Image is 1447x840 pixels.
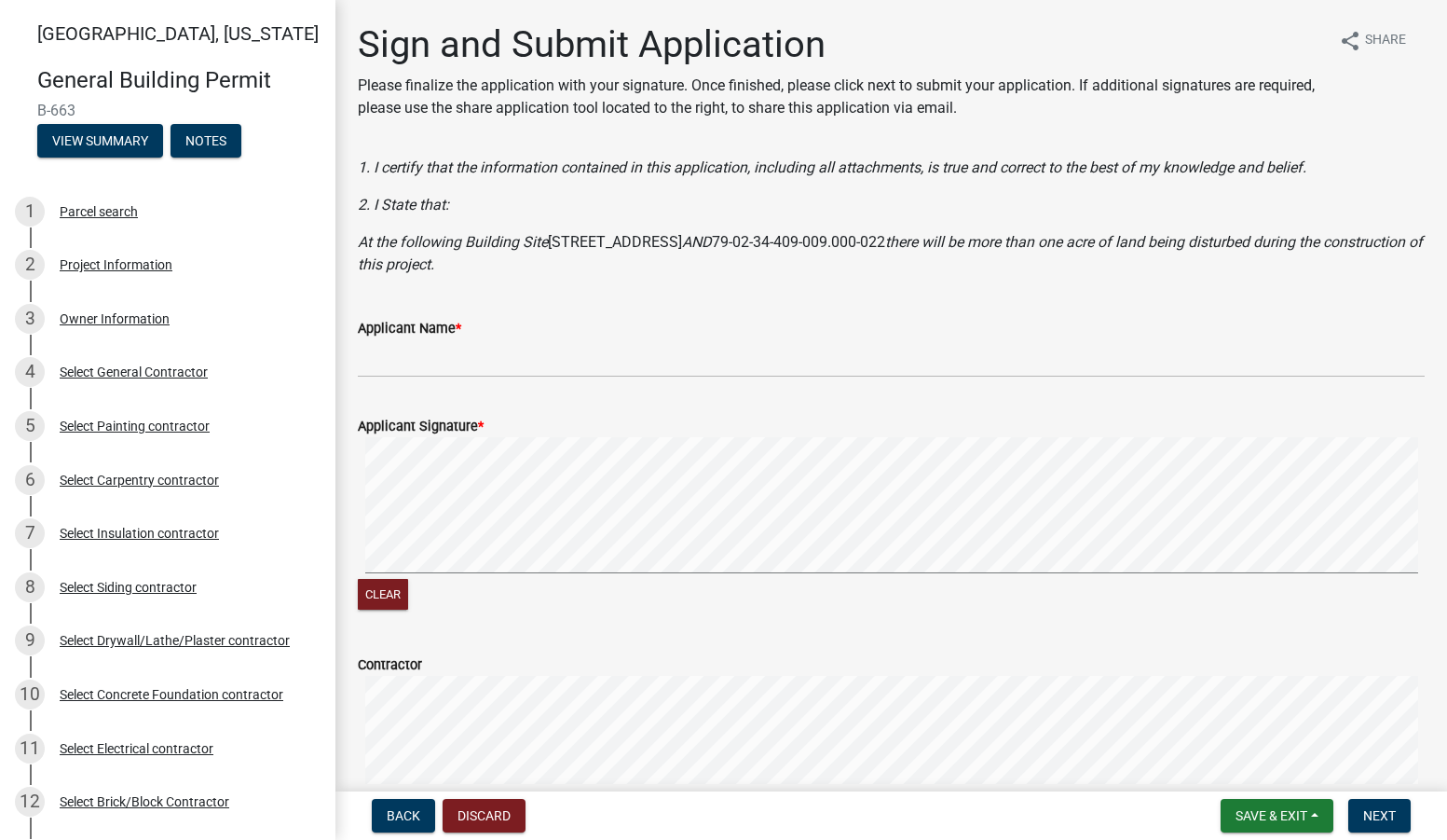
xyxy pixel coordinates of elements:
div: 1 [15,197,45,227]
button: Discard [443,799,526,833]
span: B-663 [37,102,298,119]
button: Save & Exit [1221,799,1333,833]
button: shareShare [1324,22,1421,59]
div: 7 [15,518,45,548]
h1: Sign and Submit Application [358,22,1324,67]
label: Applicant Signature [358,420,484,434]
button: Next [1348,799,1411,833]
div: Select Insulation contractor [60,527,219,540]
span: Back [387,808,420,823]
div: 2 [15,250,45,280]
i: there will be more than one acre of land being disturbed during the construction of this project. [358,233,1423,273]
i: share [1339,30,1361,52]
div: Select Carpentry contractor [60,474,219,487]
button: View Summary [37,124,163,158]
div: Project Information [60,258,172,271]
div: 5 [15,411,45,441]
div: Select Painting contractor [60,420,210,433]
div: Select Drywall/Lathe/Plaster contractor [60,634,290,647]
wm-modal-confirm: Notes [171,134,241,149]
div: Select Concrete Foundation contractor [60,688,283,701]
div: 6 [15,465,45,495]
div: Select Brick/Block Contractor [60,795,229,808]
div: Select General Contractor [60,365,208,379]
i: AND [682,233,712,251]
button: Clear [358,579,408,610]
span: Next [1363,808,1396,823]
wm-modal-confirm: Summary [37,134,163,149]
label: Contractor [358,659,422,672]
button: Back [372,799,435,833]
div: 3 [15,304,45,334]
p: [STREET_ADDRESS] 79-02-34-409-009.000-022 [358,231,1425,276]
div: Parcel search [60,205,138,218]
div: Select Siding contractor [60,581,197,594]
button: Notes [171,124,241,158]
span: [GEOGRAPHIC_DATA], [US_STATE] [37,22,319,45]
span: Share [1365,30,1406,52]
i: 2. I State that: [358,196,449,213]
h4: General Building Permit [37,67,321,94]
div: 11 [15,734,45,764]
i: 1. I certify that the information contained in this application, including all attachments, is tr... [358,158,1306,176]
div: Owner Information [60,312,170,325]
div: 8 [15,572,45,602]
div: 4 [15,357,45,387]
div: Select Electrical contractor [60,742,213,755]
i: At the following Building Site [358,233,548,251]
div: 10 [15,680,45,709]
p: Please finalize the application with your signature. Once finished, please click next to submit y... [358,75,1324,119]
span: Save & Exit [1235,808,1307,823]
label: Applicant Name [358,323,461,336]
div: 12 [15,787,45,817]
div: 9 [15,626,45,655]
